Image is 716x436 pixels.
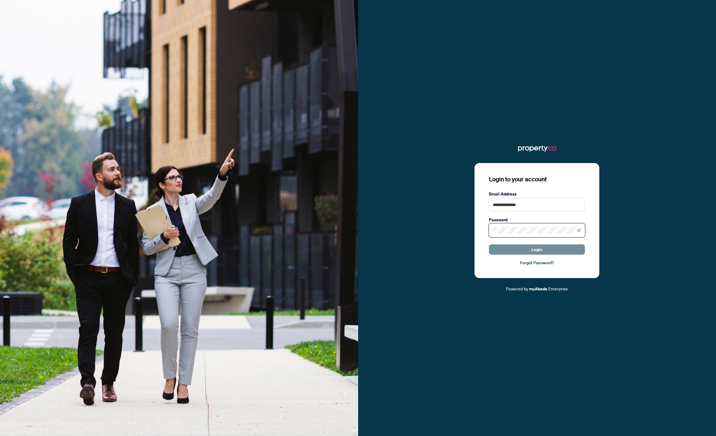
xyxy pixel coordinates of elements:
[489,259,585,266] a: Forgot Password?
[489,244,585,255] button: Login
[489,175,585,183] h3: Login to your account
[518,144,556,153] img: ma-logo
[529,286,547,292] a: myAbode
[548,286,568,291] span: Enterprise
[489,216,585,223] label: Password
[577,228,581,232] span: eye-invisible
[532,245,542,254] span: Login
[489,191,585,197] label: Email Address
[506,286,528,291] span: Powered by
